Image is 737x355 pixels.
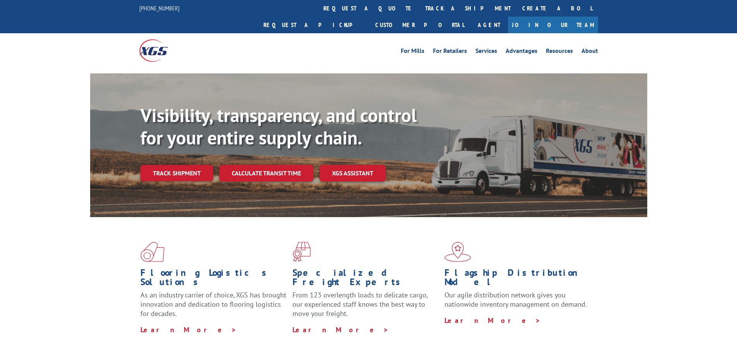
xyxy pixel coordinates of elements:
a: XGS ASSISTANT [320,165,386,182]
b: Visibility, transparency, and control for your entire supply chain. [140,103,417,149]
a: Learn More > [140,325,237,334]
img: xgs-icon-focused-on-flooring-red [292,242,311,262]
a: Agent [470,17,508,33]
span: Our agile distribution network gives you nationwide inventory management on demand. [445,290,587,309]
a: Advantages [506,48,537,56]
a: Track shipment [140,165,213,181]
span: As an industry carrier of choice, XGS has brought innovation and dedication to flooring logistics... [140,290,286,318]
a: Learn More > [292,325,389,334]
a: Resources [546,48,573,56]
a: [PHONE_NUMBER] [139,4,180,12]
a: For Retailers [433,48,467,56]
a: Request a pickup [258,17,369,33]
h1: Specialized Freight Experts [292,268,439,290]
a: About [581,48,598,56]
a: For Mills [401,48,424,56]
a: Customer Portal [369,17,470,33]
a: Join Our Team [508,17,598,33]
a: Learn More > [445,316,541,325]
h1: Flooring Logistics Solutions [140,268,287,290]
a: Services [475,48,497,56]
h1: Flagship Distribution Model [445,268,591,290]
p: From 123 overlength loads to delicate cargo, our experienced staff knows the best way to move you... [292,290,439,325]
img: xgs-icon-total-supply-chain-intelligence-red [140,242,164,262]
img: xgs-icon-flagship-distribution-model-red [445,242,471,262]
a: Calculate transit time [219,165,313,182]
